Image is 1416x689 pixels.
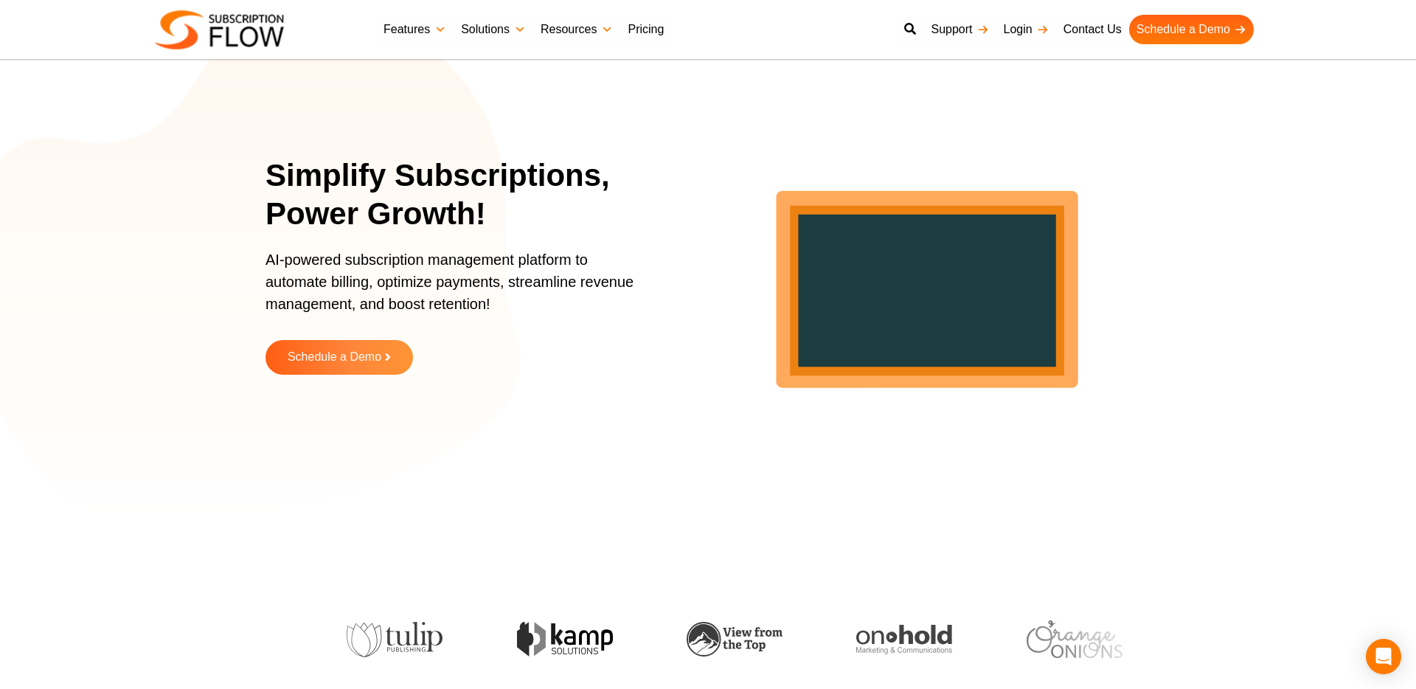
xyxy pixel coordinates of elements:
a: Pricing [620,15,671,44]
img: view-from-the-top [682,622,778,657]
a: Features [376,15,454,44]
img: orange-onions [1021,620,1117,658]
img: onhold-marketing [852,625,948,654]
a: Resources [533,15,620,44]
h1: Simplify Subscriptions, Power Growth! [265,156,667,234]
a: Solutions [454,15,533,44]
a: Support [923,15,996,44]
a: Login [996,15,1056,44]
img: kamp-solution [512,622,608,657]
img: tulip-publishing [342,622,438,657]
a: Schedule a Demo [1129,15,1254,44]
a: Contact Us [1056,15,1129,44]
a: Schedule a Demo [265,340,413,375]
span: Schedule a Demo [288,351,381,364]
p: AI-powered subscription management platform to automate billing, optimize payments, streamline re... [265,249,649,330]
img: Subscriptionflow [155,10,284,49]
div: Open Intercom Messenger [1366,639,1401,674]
